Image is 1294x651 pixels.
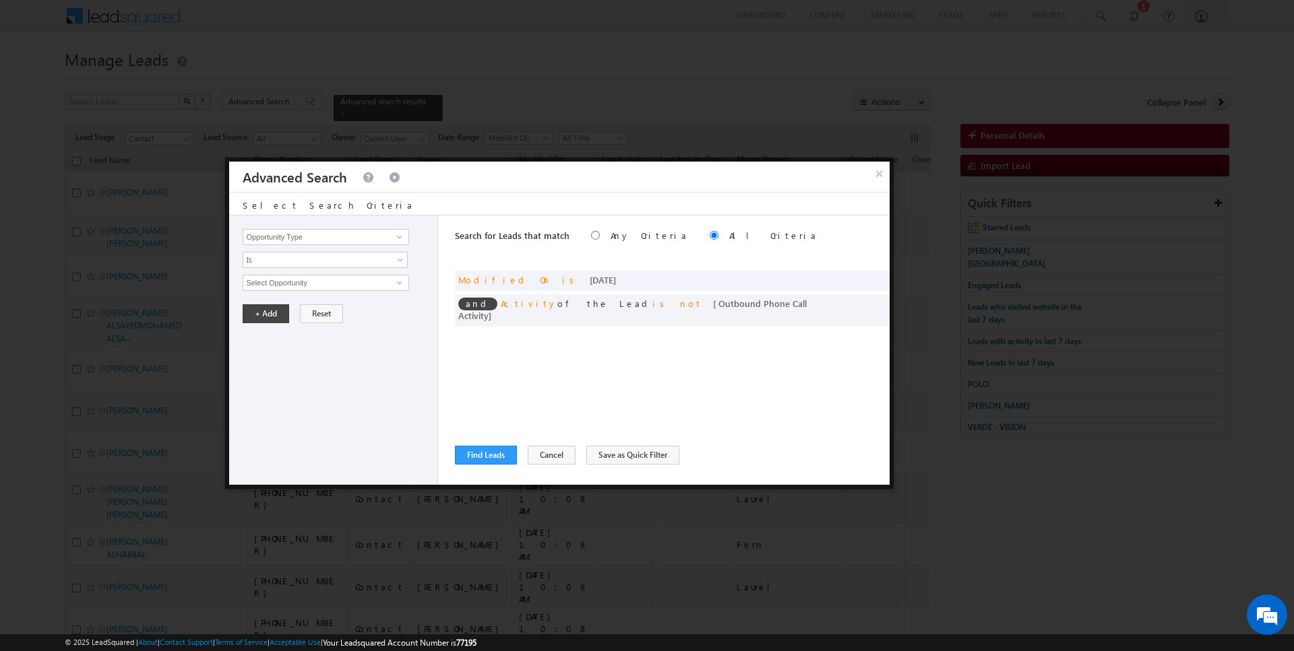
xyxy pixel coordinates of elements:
[183,415,245,433] em: Start Chat
[221,7,253,39] div: Minimize live chat window
[243,162,347,192] h3: Advanced Search
[243,304,289,323] button: + Add
[270,638,321,646] a: Acceptable Use
[528,446,576,465] button: Cancel
[458,298,497,310] span: and
[390,230,406,244] a: Show All Items
[243,254,390,266] span: Is
[23,71,57,88] img: d_60004797649_company_0_60004797649
[160,638,213,646] a: Contact Support
[652,298,702,309] span: is not
[869,162,890,185] button: ×
[243,252,408,268] a: Is
[18,125,246,404] textarea: Type your message and hit 'Enter'
[390,276,406,289] a: Show All Items
[501,298,557,309] span: Activity
[729,230,818,241] label: All Criteria
[455,230,569,241] span: Search for Leads that match
[611,230,688,241] label: Any Criteria
[70,71,226,88] div: Chat with us now
[586,446,679,465] button: Save as Quick Filter
[455,446,517,465] button: Find Leads
[458,274,551,285] span: Modified On
[243,229,408,245] input: Type to Search
[458,298,807,321] span: of the Lead ]
[590,274,616,285] span: [DATE]
[243,275,408,291] input: Type to Search
[300,304,343,323] button: Reset
[456,638,476,648] span: 77195
[458,298,807,321] span: [ Outbound Phone Call Activity
[323,638,476,648] span: Your Leadsquared Account Number is
[215,638,268,646] a: Terms of Service
[562,274,579,285] span: is
[65,636,476,649] span: © 2025 LeadSquared | | | | |
[243,199,414,211] span: Select Search Criteria
[138,638,158,646] a: About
